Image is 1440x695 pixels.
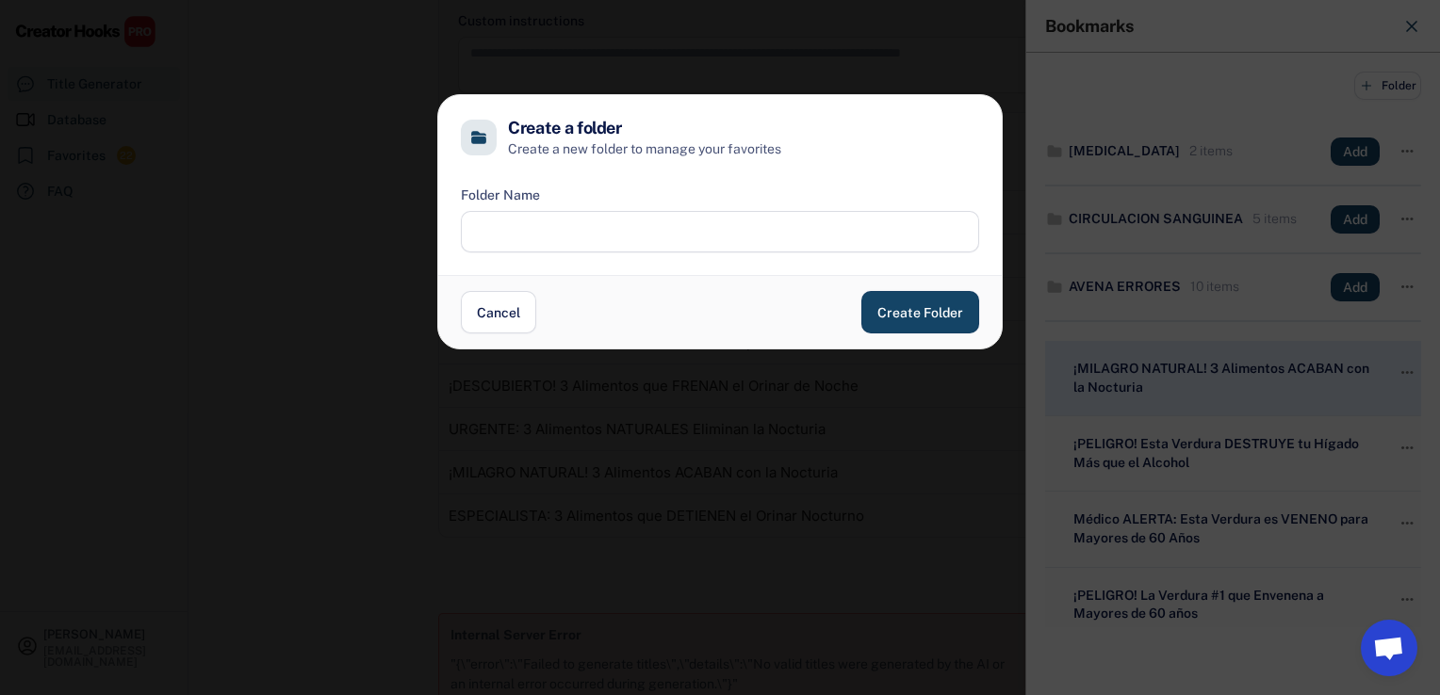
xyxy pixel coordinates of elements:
h4: Create a folder [508,118,622,139]
button: Create Folder [861,291,979,333]
a: Chat abierto [1361,620,1417,676]
button: Cancel [461,291,536,333]
div: Folder Name [461,186,540,205]
h6: Create a new folder to manage your favorites [508,139,979,159]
